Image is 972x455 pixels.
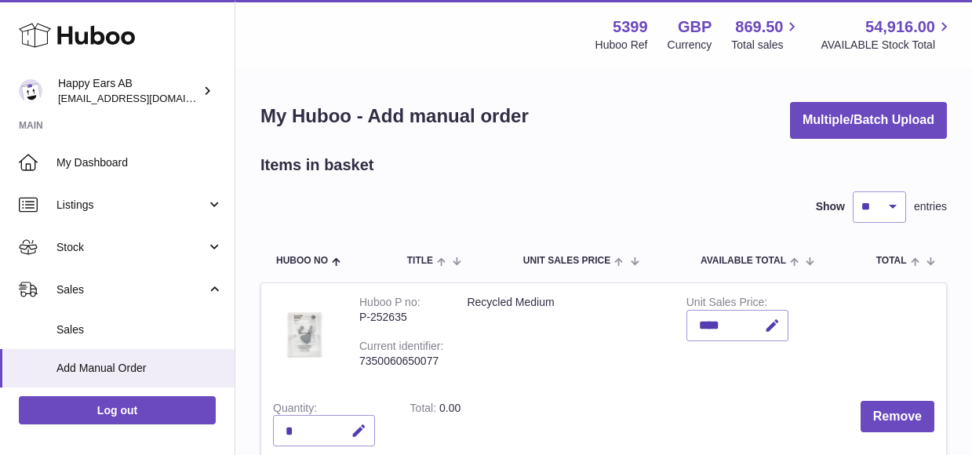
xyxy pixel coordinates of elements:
[439,402,461,414] span: 0.00
[359,354,443,369] div: 7350060650077
[876,256,907,266] span: Total
[359,310,443,325] div: P-252635
[613,16,648,38] strong: 5399
[56,240,206,255] span: Stock
[58,92,231,104] span: [EMAIL_ADDRESS][DOMAIN_NAME]
[865,16,935,38] span: 54,916.00
[260,155,374,176] h2: Items in basket
[276,256,328,266] span: Huboo no
[678,16,712,38] strong: GBP
[523,256,610,266] span: Unit Sales Price
[19,79,42,103] img: 3pl@happyearsearplugs.com
[735,16,783,38] span: 869.50
[731,16,801,53] a: 869.50 Total sales
[821,38,953,53] span: AVAILABLE Stock Total
[914,199,947,214] span: entries
[731,38,801,53] span: Total sales
[816,199,845,214] label: Show
[19,396,216,424] a: Log out
[407,256,433,266] span: Title
[56,322,223,337] span: Sales
[359,340,443,356] div: Current identifier
[686,296,767,312] label: Unit Sales Price
[410,402,439,418] label: Total
[56,282,206,297] span: Sales
[56,198,206,213] span: Listings
[595,38,648,53] div: Huboo Ref
[861,401,934,433] button: Remove
[56,155,223,170] span: My Dashboard
[56,361,223,376] span: Add Manual Order
[668,38,712,53] div: Currency
[701,256,786,266] span: AVAILABLE Total
[790,102,947,139] button: Multiple/Batch Upload
[273,295,336,373] img: Recycled Medium
[821,16,953,53] a: 54,916.00 AVAILABLE Stock Total
[260,104,529,129] h1: My Huboo - Add manual order
[455,283,674,389] td: Recycled Medium
[273,402,317,418] label: Quantity
[359,296,420,312] div: Huboo P no
[58,76,199,106] div: Happy Ears AB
